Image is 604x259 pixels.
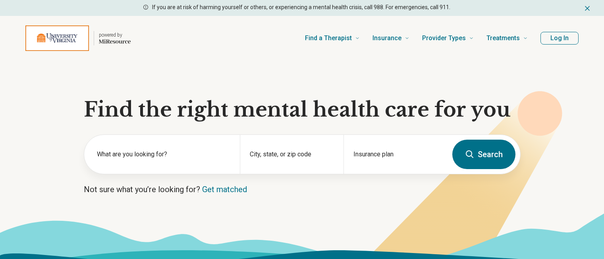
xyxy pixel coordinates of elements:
p: powered by [99,32,131,38]
p: If you are at risk of harming yourself or others, or experiencing a mental health crisis, call 98... [152,3,450,12]
button: Dismiss [583,3,591,13]
button: Log In [540,32,579,45]
a: Find a Therapist [305,22,360,54]
span: Provider Types [422,33,466,44]
a: Provider Types [422,22,474,54]
h1: Find the right mental health care for you [84,98,521,122]
label: What are you looking for? [97,150,230,159]
a: Insurance [372,22,409,54]
span: Treatments [486,33,520,44]
span: Find a Therapist [305,33,352,44]
button: Search [452,140,515,169]
a: Home page [25,25,131,51]
p: Not sure what you’re looking for? [84,184,521,195]
a: Get matched [202,185,247,194]
a: Treatments [486,22,528,54]
span: Insurance [372,33,401,44]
